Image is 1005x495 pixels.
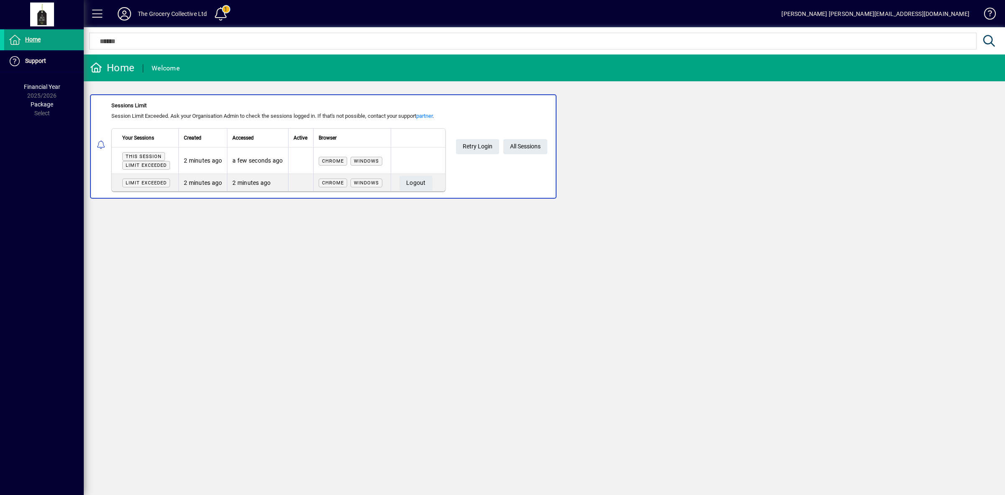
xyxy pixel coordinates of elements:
[24,83,60,90] span: Financial Year
[184,133,201,143] span: Created
[152,62,180,75] div: Welcome
[456,139,499,154] button: Retry Login
[406,176,426,190] span: Logout
[31,101,53,108] span: Package
[399,176,433,191] button: Logout
[416,113,433,119] a: partner
[354,158,379,164] span: Windows
[111,6,138,21] button: Profile
[510,140,541,153] span: All Sessions
[319,133,337,143] span: Browser
[354,180,379,186] span: Windows
[126,154,162,159] span: This session
[322,180,344,186] span: Chrome
[111,101,446,110] div: Sessions Limit
[294,133,307,143] span: Active
[84,94,1005,199] app-alert-notification-menu-item: Sessions Limit
[227,174,288,191] td: 2 minutes ago
[227,148,288,174] td: a few seconds ago
[463,140,492,153] span: Retry Login
[978,2,995,29] a: Knowledge Base
[178,174,227,191] td: 2 minutes ago
[90,61,134,75] div: Home
[122,133,154,143] span: Your Sessions
[138,7,207,21] div: The Grocery Collective Ltd
[4,51,84,72] a: Support
[781,7,969,21] div: [PERSON_NAME] [PERSON_NAME][EMAIL_ADDRESS][DOMAIN_NAME]
[111,112,446,120] div: Session Limit Exceeded. Ask your Organisation Admin to check the sessions logged in. If that's no...
[126,180,167,186] span: Limit exceeded
[178,148,227,174] td: 2 minutes ago
[126,163,167,168] span: Limit exceeded
[232,133,254,143] span: Accessed
[322,158,344,164] span: Chrome
[503,139,547,154] a: All Sessions
[25,57,46,64] span: Support
[25,36,41,43] span: Home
